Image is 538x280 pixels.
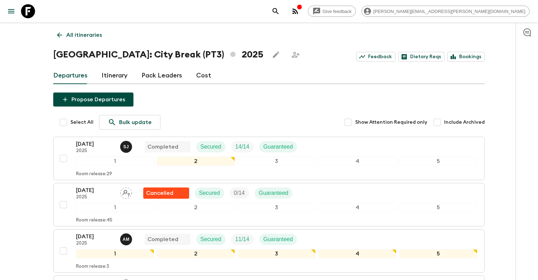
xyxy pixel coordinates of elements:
div: Secured [196,234,226,245]
p: 2025 [76,148,115,154]
p: 0 / 14 [234,189,245,197]
div: Trip Fill [230,187,249,199]
a: All itineraries [53,28,106,42]
a: Feedback [356,52,395,62]
a: Give feedback [308,6,356,17]
a: Dietary Reqs [398,52,444,62]
div: 5 [399,157,477,166]
a: Pack Leaders [142,67,182,84]
button: search adventures [269,4,283,18]
div: [PERSON_NAME][EMAIL_ADDRESS][PERSON_NAME][DOMAIN_NAME] [361,6,530,17]
p: Room release: 29 [76,171,112,177]
div: Trip Fill [231,141,254,152]
a: Bookings [447,52,485,62]
div: 2 [157,249,235,258]
div: 2 [157,157,235,166]
p: 2025 [76,194,115,200]
div: Flash Pack cancellation [143,187,189,199]
div: Secured [196,141,226,152]
span: Show Attention Required only [355,119,427,126]
p: [DATE] [76,186,115,194]
span: Include Archived [444,119,485,126]
p: Completed [147,143,178,151]
button: [DATE]2025Sónia JustoCompletedSecuredTrip FillGuaranteed12345Room release:29 [53,137,485,180]
p: Bulk update [119,118,152,127]
p: [DATE] [76,140,115,148]
p: 11 / 14 [235,235,249,244]
span: Share this itinerary [289,48,303,62]
a: Bulk update [99,115,160,130]
p: Secured [199,189,220,197]
div: 3 [238,249,316,258]
div: 1 [76,249,154,258]
span: Assign pack leader [120,189,132,195]
span: Ana Margarida Moura [120,235,133,241]
div: 4 [318,249,396,258]
p: [DATE] [76,232,115,241]
div: 1 [76,157,154,166]
p: Room release: 3 [76,264,109,269]
a: Cost [196,67,211,84]
p: All itineraries [66,31,102,39]
div: Trip Fill [231,234,254,245]
p: Guaranteed [263,235,293,244]
button: [DATE]2025Assign pack leaderFlash Pack cancellationSecuredTrip FillGuaranteed12345Room release:45 [53,183,485,226]
a: Departures [53,67,88,84]
div: 2 [157,203,235,212]
p: 14 / 14 [235,143,249,151]
div: 5 [399,203,477,212]
p: Room release: 45 [76,218,112,223]
p: Completed [147,235,178,244]
span: Give feedback [319,9,356,14]
div: 4 [318,203,396,212]
a: Itinerary [102,67,127,84]
button: Edit this itinerary [269,48,283,62]
button: menu [4,4,18,18]
button: [DATE]2025Ana Margarida MouraCompletedSecuredTrip FillGuaranteed12345Room release:3 [53,229,485,273]
div: 3 [238,157,316,166]
div: Secured [195,187,224,199]
p: Guaranteed [259,189,289,197]
button: Propose Departures [53,93,133,107]
div: 3 [238,203,316,212]
p: Guaranteed [263,143,293,151]
span: Sónia Justo [120,143,133,149]
p: Secured [200,235,221,244]
p: Cancelled [146,189,173,197]
h1: [GEOGRAPHIC_DATA]: City Break (PT3) 2025 [53,48,263,62]
div: 5 [399,249,477,258]
div: 4 [318,157,396,166]
p: 2025 [76,241,115,246]
span: [PERSON_NAME][EMAIL_ADDRESS][PERSON_NAME][DOMAIN_NAME] [370,9,529,14]
span: Select All [70,119,94,126]
div: 1 [76,203,154,212]
p: Secured [200,143,221,151]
